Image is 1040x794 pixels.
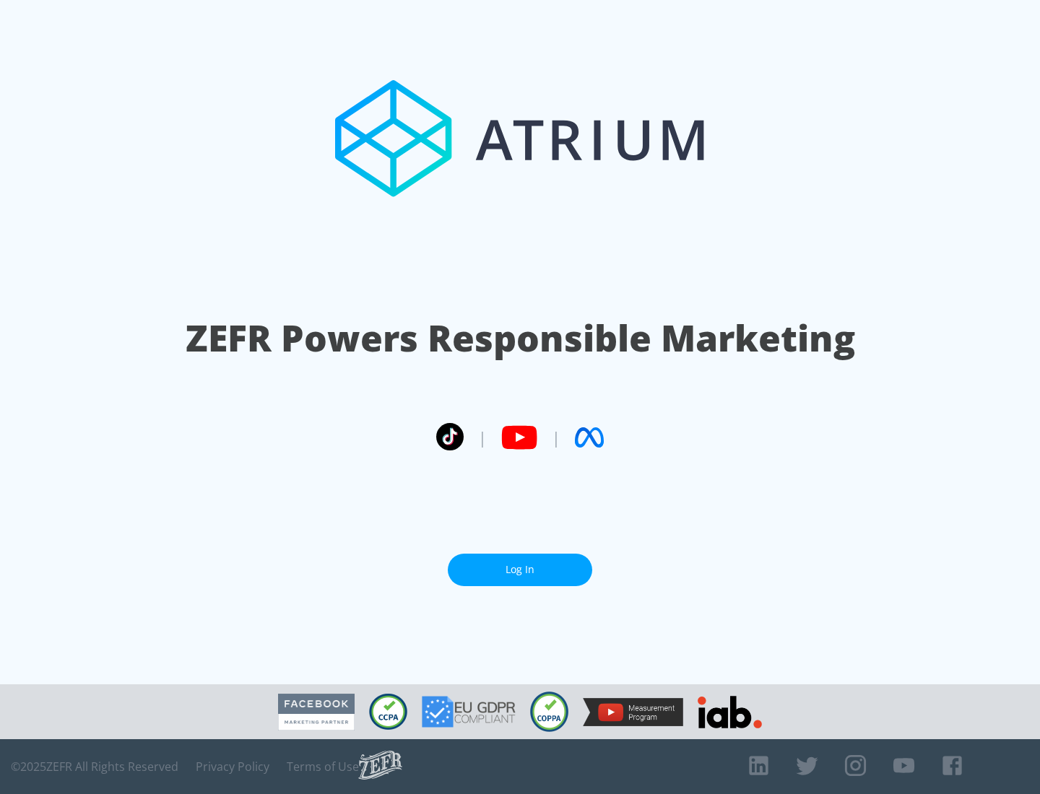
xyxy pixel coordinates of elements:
img: COPPA Compliant [530,692,568,732]
span: © 2025 ZEFR All Rights Reserved [11,759,178,774]
img: IAB [698,696,762,728]
img: CCPA Compliant [369,694,407,730]
a: Terms of Use [287,759,359,774]
img: Facebook Marketing Partner [278,694,355,730]
span: | [478,427,487,448]
span: | [552,427,560,448]
img: GDPR Compliant [422,696,516,728]
h1: ZEFR Powers Responsible Marketing [186,313,855,363]
a: Privacy Policy [196,759,269,774]
a: Log In [448,554,592,586]
img: YouTube Measurement Program [583,698,683,726]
